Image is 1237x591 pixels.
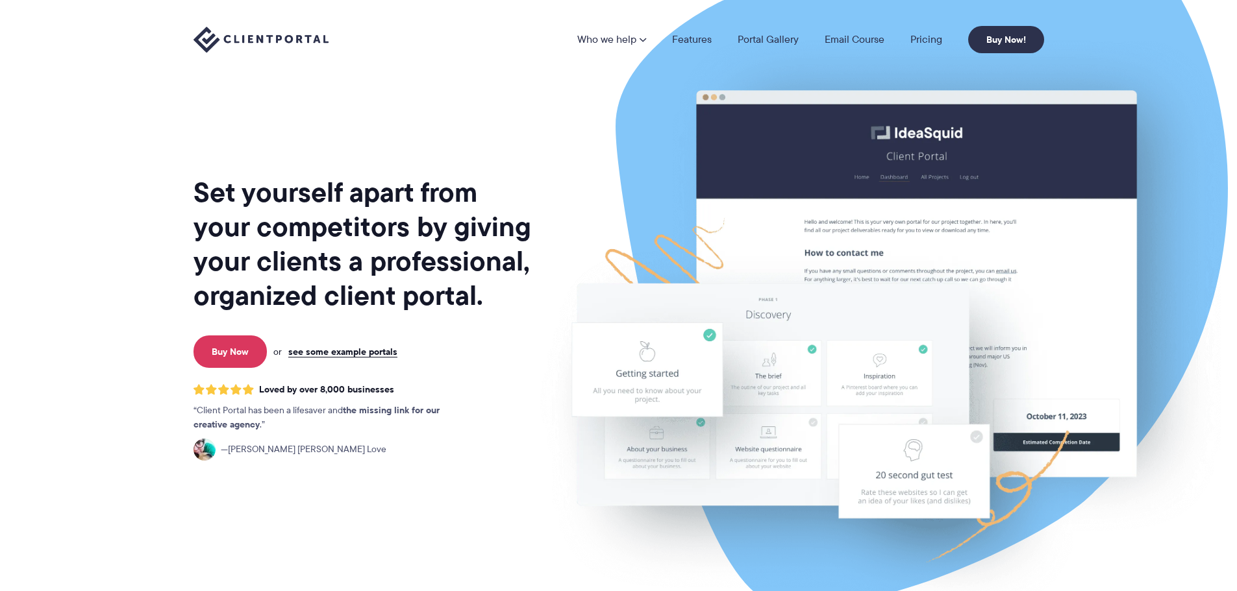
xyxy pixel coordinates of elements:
p: Client Portal has been a lifesaver and . [194,404,466,432]
h1: Set yourself apart from your competitors by giving your clients a professional, organized client ... [194,175,534,313]
span: or [273,346,282,357]
a: Buy Now [194,335,267,368]
a: Portal Gallery [738,34,799,45]
a: Buy Now! [968,26,1044,53]
span: [PERSON_NAME] [PERSON_NAME] Love [221,442,386,457]
a: Who we help [577,34,646,45]
strong: the missing link for our creative agency [194,403,440,431]
a: Pricing [910,34,942,45]
a: Email Course [825,34,884,45]
a: Features [672,34,712,45]
a: see some example portals [288,346,397,357]
span: Loved by over 8,000 businesses [259,384,394,395]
